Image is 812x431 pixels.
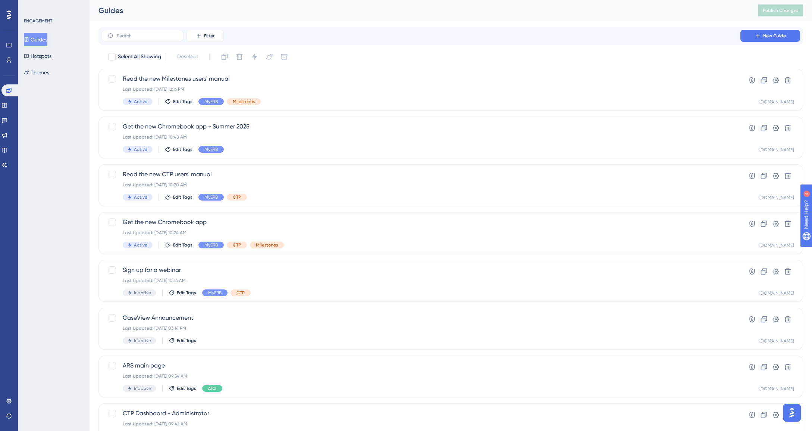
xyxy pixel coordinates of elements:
div: ENGAGEMENT [24,18,52,24]
span: Inactive [134,385,151,391]
iframe: UserGuiding AI Assistant Launcher [781,401,803,424]
button: Edit Tags [169,338,196,344]
div: Last Updated: [DATE] 03:14 PM [123,325,719,331]
span: Get the new Chromebook app [123,218,719,227]
span: Inactive [134,338,151,344]
span: CTP [236,290,245,296]
span: Edit Tags [173,242,192,248]
span: New Guide [763,33,786,39]
button: Hotspots [24,49,51,63]
div: Last Updated: [DATE] 12:16 PM [123,86,719,92]
div: Last Updated: [DATE] 10:14 AM [123,277,719,283]
span: MyERB [204,146,218,152]
span: Deselect [177,52,198,61]
div: Last Updated: [DATE] 10:24 AM [123,230,719,236]
span: MyERB [204,99,218,105]
button: New Guide [740,30,800,42]
div: Last Updated: [DATE] 10:48 AM [123,134,719,140]
div: [DOMAIN_NAME] [759,99,794,105]
button: Edit Tags [165,194,192,200]
button: Guides [24,33,47,46]
span: CTP [233,242,241,248]
span: ARS main page [123,361,719,370]
span: MyERB [204,194,218,200]
span: Active [134,99,147,105]
span: Sign up for a webinar [123,266,719,275]
span: Active [134,242,147,248]
span: MyERB [204,242,218,248]
span: CaseView Announcement [123,313,719,322]
span: Milestones [256,242,278,248]
div: [DOMAIN_NAME] [759,290,794,296]
span: Read the new Milestones users' manual [123,74,719,83]
div: 4 [52,4,54,10]
span: Edit Tags [173,99,192,105]
span: Edit Tags [177,338,196,344]
span: Need Help? [18,2,47,11]
span: Edit Tags [177,290,196,296]
input: Search [117,33,177,38]
span: Milestones [233,99,255,105]
span: ARS [208,385,216,391]
span: Active [134,146,147,152]
span: CTP [233,194,241,200]
button: Edit Tags [169,290,196,296]
div: Last Updated: [DATE] 10:20 AM [123,182,719,188]
span: Filter [204,33,214,39]
span: CTP Dashboard - Administrator [123,409,719,418]
div: Last Updated: [DATE] 09:42 AM [123,421,719,427]
span: Edit Tags [173,146,192,152]
span: Get the new Chromebook app - Summer 2025 [123,122,719,131]
div: Guides [98,5,740,16]
div: Last Updated: [DATE] 09:34 AM [123,373,719,379]
div: [DOMAIN_NAME] [759,242,794,248]
button: Edit Tags [165,146,192,152]
span: Edit Tags [177,385,196,391]
span: Read the new CTP users' manual [123,170,719,179]
button: Edit Tags [165,99,192,105]
button: Edit Tags [169,385,196,391]
span: MyERB [208,290,222,296]
button: Themes [24,66,49,79]
button: Deselect [170,50,205,63]
span: Edit Tags [173,194,192,200]
button: Filter [186,30,224,42]
span: Publish Changes [763,7,799,13]
div: [DOMAIN_NAME] [759,338,794,344]
span: Inactive [134,290,151,296]
button: Publish Changes [758,4,803,16]
span: Active [134,194,147,200]
button: Edit Tags [165,242,192,248]
div: [DOMAIN_NAME] [759,147,794,153]
div: [DOMAIN_NAME] [759,195,794,201]
div: [DOMAIN_NAME] [759,386,794,392]
span: Select All Showing [118,52,161,61]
